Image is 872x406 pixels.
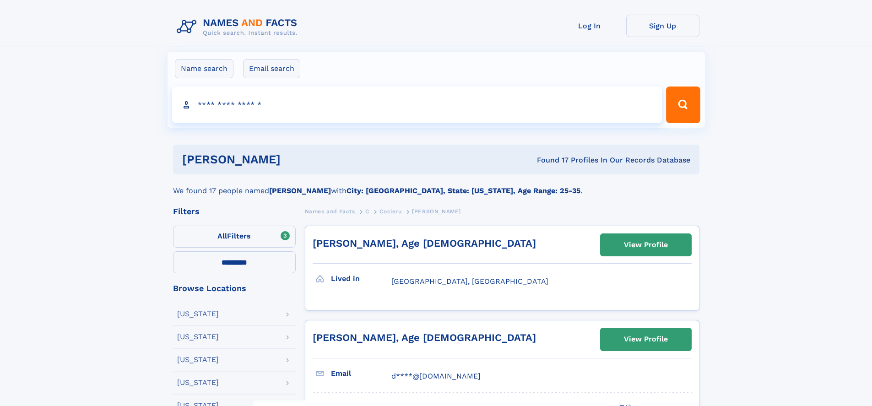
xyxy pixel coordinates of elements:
label: Name search [175,59,233,78]
div: We found 17 people named with . [173,174,699,196]
input: search input [172,87,662,123]
div: Found 17 Profiles In Our Records Database [409,155,690,165]
h1: [PERSON_NAME] [182,154,409,165]
div: [US_STATE] [177,379,219,386]
div: View Profile [624,329,668,350]
a: Cocieru [379,206,401,217]
h3: Lived in [331,271,391,287]
a: Names and Facts [305,206,355,217]
a: View Profile [601,328,691,350]
b: City: [GEOGRAPHIC_DATA], State: [US_STATE], Age Range: 25-35 [347,186,580,195]
a: Sign Up [626,15,699,37]
span: [PERSON_NAME] [412,208,461,215]
div: [US_STATE] [177,333,219,341]
label: Email search [243,59,300,78]
a: [PERSON_NAME], Age [DEMOGRAPHIC_DATA] [313,238,536,249]
div: [US_STATE] [177,356,219,363]
a: [PERSON_NAME], Age [DEMOGRAPHIC_DATA] [313,332,536,343]
label: Filters [173,226,296,248]
span: C [365,208,369,215]
a: View Profile [601,234,691,256]
div: Filters [173,207,296,216]
a: Log In [553,15,626,37]
span: All [217,232,227,240]
img: Logo Names and Facts [173,15,305,39]
div: Browse Locations [173,284,296,292]
div: [US_STATE] [177,310,219,318]
div: View Profile [624,234,668,255]
span: Cocieru [379,208,401,215]
h3: Email [331,366,391,381]
button: Search Button [666,87,700,123]
span: [GEOGRAPHIC_DATA], [GEOGRAPHIC_DATA] [391,277,548,286]
b: [PERSON_NAME] [269,186,331,195]
a: C [365,206,369,217]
